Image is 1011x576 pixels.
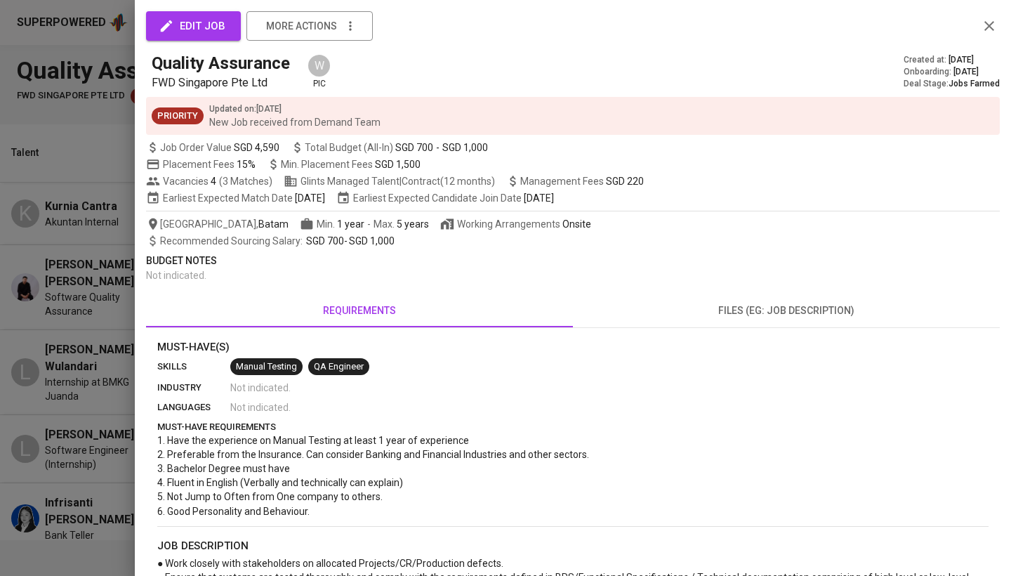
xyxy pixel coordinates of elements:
[157,538,989,554] p: job description
[146,217,289,231] span: [GEOGRAPHIC_DATA] ,
[209,103,381,115] p: Updated on : [DATE]
[581,302,991,320] span: files (eg: job description)
[163,159,256,170] span: Placement Fees
[157,491,383,502] span: 5. Not Jump to Often from One company to others.
[442,140,488,155] span: SGD 1,000
[904,54,1000,66] div: Created at :
[395,140,433,155] span: SGD 700
[157,400,230,414] p: languages
[317,218,364,230] span: Min.
[258,217,289,231] span: Batam
[157,463,290,474] span: 3. Bachelor Degree must have
[160,234,395,248] span: -
[307,53,331,90] div: pic
[230,381,291,395] span: Not indicated .
[160,235,305,247] span: Recommended Sourcing Salary :
[953,66,979,78] span: [DATE]
[230,400,291,414] span: Not indicated .
[152,76,267,89] span: FWD Singapore Pte Ltd
[157,420,989,434] p: must-have requirements
[440,217,591,231] span: Working Arrangements
[291,140,488,155] span: Total Budget (All-In)
[281,159,421,170] span: Min. Placement Fees
[237,159,256,170] span: 15%
[146,270,206,281] span: Not indicated .
[146,174,272,188] span: Vacancies ( 3 Matches )
[157,449,589,460] span: 2. Preferable from the Insurance. Can consider Banking and Financial Industries and other sectors.
[904,66,1000,78] div: Onboarding :
[520,176,644,187] span: Management Fees
[904,78,1000,90] div: Deal Stage :
[307,53,331,78] div: W
[209,174,216,188] span: 4
[157,360,230,374] p: skills
[295,191,325,205] span: [DATE]
[146,254,1000,268] p: Budget Notes
[146,140,279,155] span: Job Order Value
[374,218,429,230] span: Max.
[157,339,989,355] p: Must-Have(s)
[562,217,591,231] div: Onsite
[157,506,310,517] span: 6. Good Personality and Behaviour.
[949,54,974,66] span: [DATE]
[209,115,381,129] p: New Job received from Demand Team
[161,17,225,35] span: edit job
[234,140,279,155] span: SGD 4,590
[436,140,440,155] span: -
[337,218,364,230] span: 1 year
[266,18,337,35] span: more actions
[157,435,469,446] span: 1. Have the experience on Manual Testing at least 1 year of experience
[308,360,369,374] span: QA Engineer
[306,235,344,247] span: SGD 700
[524,191,554,205] span: [DATE]
[146,11,241,41] button: edit job
[230,360,303,374] span: Manual Testing
[375,159,421,170] span: SGD 1,500
[284,174,495,188] span: Glints Managed Talent | Contract (12 months)
[152,52,290,74] h5: Quality Assurance
[367,217,371,231] span: -
[397,218,429,230] span: 5 years
[349,235,395,247] span: SGD 1,000
[152,110,204,123] span: Priority
[949,79,1000,89] span: Jobs Farmed
[606,176,644,187] span: SGD 220
[146,191,325,205] span: Earliest Expected Match Date
[154,302,564,320] span: requirements
[336,191,554,205] span: Earliest Expected Candidate Join Date
[157,477,403,488] span: 4. Fluent in English (Verbally and technically can explain)
[246,11,373,41] button: more actions
[157,381,230,395] p: industry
